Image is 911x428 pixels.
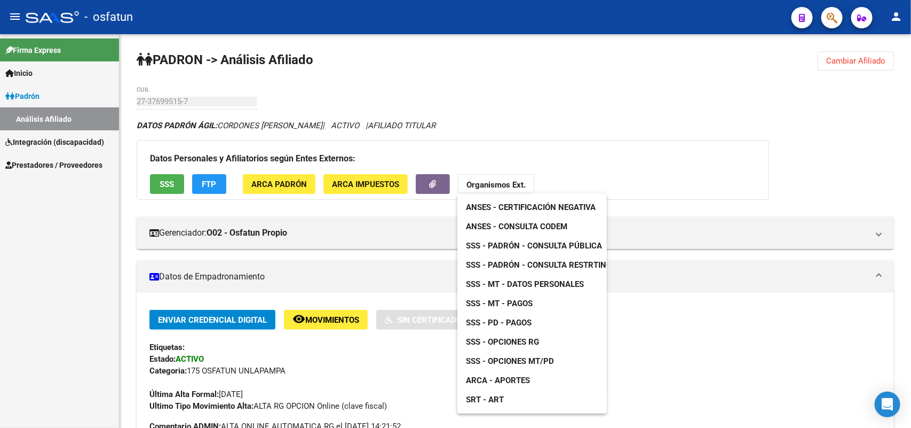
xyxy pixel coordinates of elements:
a: SSS - Padrón - Consulta Restrtingida [457,255,633,275]
span: SSS - MT - Datos Personales [466,279,584,289]
a: SSS - Opciones MT/PD [457,352,563,371]
div: Open Intercom Messenger [875,392,900,417]
a: SSS - Padrón - Consulta Pública [457,236,611,255]
a: SSS - MT - Pagos [457,294,541,313]
a: SRT - ART [457,390,607,409]
a: ARCA - Aportes [457,371,538,390]
span: ANSES - Certificación Negativa [466,203,596,212]
span: SSS - MT - Pagos [466,299,533,308]
span: SSS - PD - Pagos [466,318,532,328]
span: SSS - Padrón - Consulta Restrtingida [466,260,624,270]
span: ARCA - Aportes [466,376,530,385]
span: SSS - Opciones RG [466,337,539,347]
span: SSS - Opciones MT/PD [466,356,554,366]
a: SSS - PD - Pagos [457,313,540,332]
a: ANSES - Certificación Negativa [457,198,604,217]
a: SSS - Opciones RG [457,332,548,352]
span: ANSES - Consulta CODEM [466,222,567,231]
span: SSS - Padrón - Consulta Pública [466,241,602,251]
a: SSS - MT - Datos Personales [457,275,592,294]
span: SRT - ART [466,395,504,404]
a: ANSES - Consulta CODEM [457,217,576,236]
